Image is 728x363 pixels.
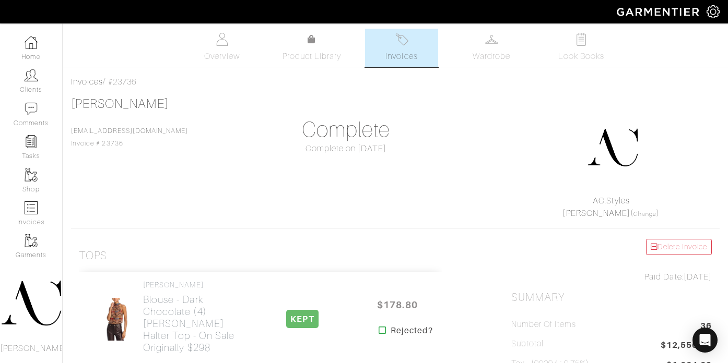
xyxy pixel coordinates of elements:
[79,249,107,262] h3: Tops
[511,271,712,283] div: [DATE]
[661,339,712,353] span: $12,556.80
[485,33,498,46] img: wardrobe-487a4870c1b7c33e795ec22d11cfc2ed9d08956e64fb3008fe2437562e282088.svg
[644,272,684,282] span: Paid Date:
[455,29,528,67] a: Wardrobe
[143,281,243,289] h4: [PERSON_NAME]
[633,211,656,217] a: Change
[25,201,38,214] img: orders-icon-0abe47150d42831381b5fb84f609e132dff9fe21cb692f30cb5eec754e2cba89.png
[612,3,707,21] img: garmentier-logo-header-white-b43fb05a5012e4ada735d5af1a66efaba907eab6374d6393d1fbf88cb4ef424d.png
[515,195,707,220] div: ( )
[71,77,103,87] a: Invoices
[562,209,630,218] a: [PERSON_NAME]
[286,310,318,328] span: KEPT
[473,50,510,63] span: Wardrobe
[511,339,544,349] h5: Subtotal
[143,294,243,354] h2: Blouse - Dark Chocolate (4) [PERSON_NAME] Halter Top - On sale originally $298
[216,33,229,46] img: basicinfo-40fd8af6dae0f16599ec9e87c0ef1c0a1fdea2edbe929e3d69a839185d80c458.svg
[395,33,408,46] img: orders-27d20c2124de7fd6de4e0e44c1d41de31381a507db9b33961299e4e07d508b8c.svg
[71,127,188,147] span: Invoice # 23736
[71,97,169,111] a: [PERSON_NAME]
[25,69,38,82] img: clients-icon-6bae9207a08558b7cb47a8932f037763ab4055f8c8b6bfacd5dc20c3e0201464.png
[71,127,188,135] a: [EMAIL_ADDRESS][DOMAIN_NAME]
[586,122,639,174] img: DupYt8CPKc6sZyAt3svX5Z74.png
[25,234,38,247] img: garments-icon-b7da505a4dc4fd61783c78ac3ca0ef83fa9d6f193b1c9dc38574b1d14d53ca28.png
[99,297,135,341] img: NUv6H53DjS8C67EYQA6fexia
[245,117,446,142] h1: Complete
[365,29,438,67] a: Invoices
[511,291,712,304] h2: Summary
[385,50,417,63] span: Invoices
[143,281,243,354] a: [PERSON_NAME] Blouse - Dark Chocolate (4)[PERSON_NAME] Halter Top - On sale originally $298
[25,135,38,148] img: reminder-icon-8004d30b9f0a5d33ae49ab947aed9ed385cf756f9e5892f1edd6e32f2345188e.png
[204,50,239,63] span: Overview
[25,36,38,49] img: dashboard-icon-dbcd8f5a0b271acd01030246c82b418ddd0df26cd7fceb0bd07c9910d44c42f6.png
[275,33,348,63] a: Product Library
[707,5,720,18] img: gear-icon-white-bd11855cb880d31180b6d7d6211b90ccbf57a29d726f0c71d8c61bd08dd39cc2.png
[692,328,718,353] div: Open Intercom Messenger
[646,239,712,255] a: Delete Invoice
[25,168,38,181] img: garments-icon-b7da505a4dc4fd61783c78ac3ca0ef83fa9d6f193b1c9dc38574b1d14d53ca28.png
[71,76,720,88] div: / #23736
[391,324,433,337] strong: Rejected?
[511,320,576,330] h5: Number of Items
[245,142,446,155] div: Complete on [DATE]
[283,50,342,63] span: Product Library
[185,29,259,67] a: Overview
[700,320,712,334] span: 36
[558,50,605,63] span: Look Books
[575,33,588,46] img: todo-9ac3debb85659649dc8f770b8b6100bb5dab4b48dedcbae339e5042a72dfd3cc.svg
[366,294,429,316] span: $178.80
[545,29,618,67] a: Look Books
[593,196,629,205] a: AC.Styles
[25,102,38,115] img: comment-icon-a0a6a9ef722e966f86d9cbdc48e553b5cf19dbc54f86b18d962a5391bc8f6eb6.png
